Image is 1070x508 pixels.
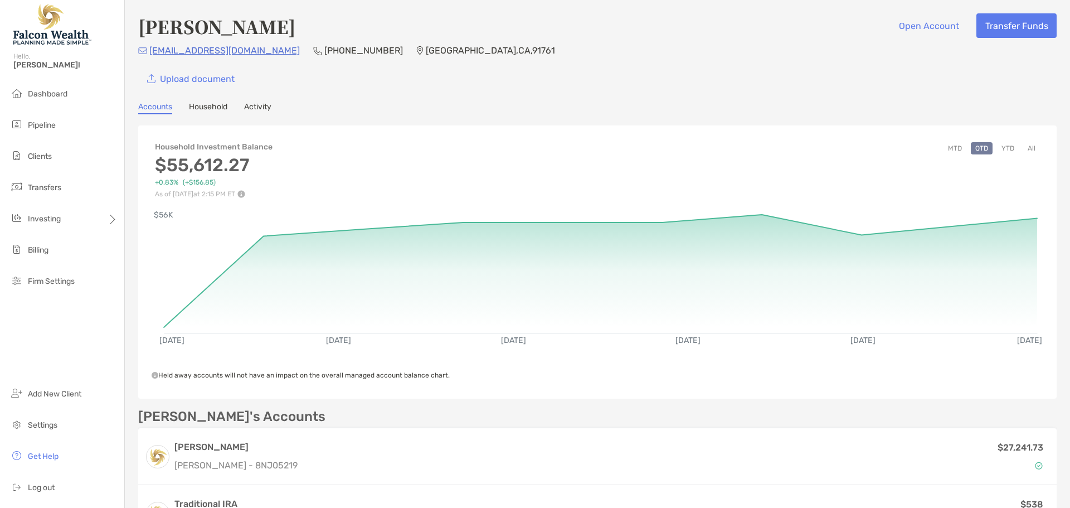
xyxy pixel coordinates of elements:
[155,154,273,176] h3: $55,612.27
[10,449,23,462] img: get-help icon
[147,446,169,468] img: logo account
[10,418,23,431] img: settings icon
[10,118,23,131] img: pipeline icon
[155,190,273,198] p: As of [DATE] at 2:15 PM ET
[147,74,155,84] img: button icon
[1023,142,1040,154] button: All
[943,142,966,154] button: MTD
[28,120,56,130] span: Pipeline
[10,274,23,287] img: firm-settings icon
[10,386,23,400] img: add_new_client icon
[326,336,351,345] text: [DATE]
[28,389,81,399] span: Add New Client
[971,142,993,154] button: QTD
[28,245,48,255] span: Billing
[138,102,172,114] a: Accounts
[10,211,23,225] img: investing icon
[997,142,1019,154] button: YTD
[28,277,75,286] span: Firm Settings
[138,13,295,39] h4: [PERSON_NAME]
[237,190,245,198] img: Performance Info
[174,458,298,472] p: [PERSON_NAME] - 8NJ05219
[138,410,325,424] p: [PERSON_NAME]'s Accounts
[138,66,243,91] a: Upload document
[28,483,55,492] span: Log out
[10,86,23,100] img: dashboard icon
[28,452,59,461] span: Get Help
[13,4,91,45] img: Falcon Wealth Planning Logo
[850,336,876,345] text: [DATE]
[426,43,555,57] p: [GEOGRAPHIC_DATA] , CA , 91761
[1035,462,1043,470] img: Account Status icon
[976,13,1057,38] button: Transfer Funds
[28,152,52,161] span: Clients
[159,336,184,345] text: [DATE]
[10,480,23,494] img: logout icon
[313,46,322,55] img: Phone Icon
[10,243,23,256] img: billing icon
[28,420,57,430] span: Settings
[10,180,23,193] img: transfers icon
[28,214,61,224] span: Investing
[152,371,450,379] span: Held away accounts will not have an impact on the overall managed account balance chart.
[416,46,424,55] img: Location Icon
[1017,336,1042,345] text: [DATE]
[155,142,273,152] h4: Household Investment Balance
[324,43,403,57] p: [PHONE_NUMBER]
[28,183,61,192] span: Transfers
[28,89,67,99] span: Dashboard
[154,210,173,220] text: $56K
[10,149,23,162] img: clients icon
[189,102,227,114] a: Household
[149,43,300,57] p: [EMAIL_ADDRESS][DOMAIN_NAME]
[138,47,147,54] img: Email Icon
[244,102,271,114] a: Activity
[155,178,178,187] span: +0.83%
[998,441,1043,454] p: $27,241.73
[675,336,701,345] text: [DATE]
[183,178,216,187] span: (+$156.85)
[174,441,298,454] h3: [PERSON_NAME]
[890,13,967,38] button: Open Account
[501,336,526,345] text: [DATE]
[13,60,118,70] span: [PERSON_NAME]!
